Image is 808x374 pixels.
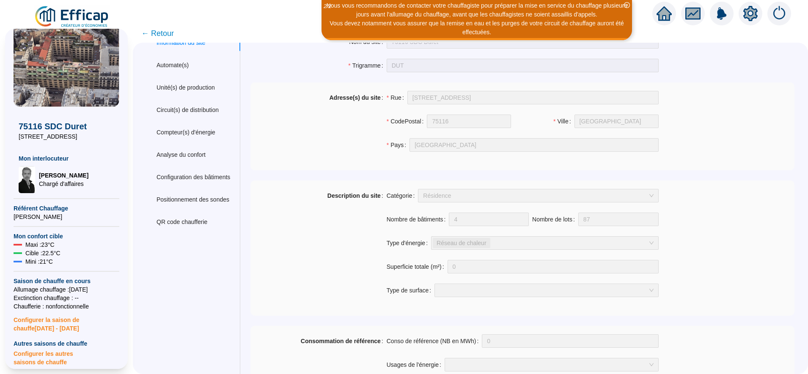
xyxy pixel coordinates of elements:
div: Analyse du confort [157,150,206,159]
label: Trigramme [348,59,387,72]
div: Unité(s) de production [157,83,215,92]
label: Type d'énergie [387,236,431,250]
img: alerts [767,2,791,25]
div: Positionnement des sondes [157,195,229,204]
label: Superficie totale (m²) [387,260,448,273]
div: Configuration des bâtiments [157,173,230,182]
label: Catégorie [387,189,418,202]
span: Cible : 22.5 °C [25,249,60,257]
img: Chargé d'affaires [19,166,36,193]
i: 2 / 2 [324,3,331,9]
label: Pays [387,138,409,152]
span: Configurer les autres saisons de chauffe [14,348,119,366]
label: Nombre de lots [532,213,578,226]
span: Réseau de chaleur [433,238,490,248]
input: CodePostal [427,115,511,128]
div: QR code chaufferie [157,218,207,227]
span: Réseau de chaleur [437,238,486,248]
span: Mini : 21 °C [25,257,53,266]
span: [PERSON_NAME] [14,213,119,221]
strong: Consommation de référence [301,338,381,344]
span: Autres saisons de chauffe [14,339,119,348]
label: CodePostal [387,115,427,128]
span: close-circle [624,2,630,8]
input: Ville [574,115,659,128]
input: Conso de référence (NB en MWh) [482,335,658,347]
div: Nous vous recommandons de contacter votre chauffagiste pour préparer la mise en service du chauff... [323,1,631,19]
span: 75116 SDC Duret [19,120,114,132]
span: home [657,6,672,21]
span: setting [743,6,758,21]
label: Rue [387,91,407,104]
div: Circuit(s) de distribution [157,106,219,115]
span: Mon confort cible [14,232,119,240]
label: Conso de référence (NB en MWh) [387,334,482,348]
div: Vous devez notamment vous assurer que la remise en eau et les purges de votre circuit de chauffag... [323,19,631,37]
label: Ville [553,115,574,128]
input: Superficie totale (m²) [448,260,658,273]
span: Exctinction chauffage : -- [14,294,119,302]
span: Maxi : 23 °C [25,240,55,249]
span: fund [685,6,701,21]
label: Type de surface [387,284,435,297]
span: [PERSON_NAME] [39,171,88,180]
span: Allumage chauffage : [DATE] [14,285,119,294]
input: Rue [407,91,659,104]
span: Chaufferie : non fonctionnelle [14,302,119,311]
input: Pays [409,138,658,152]
span: Chargé d'affaires [39,180,88,188]
span: Résidence [423,189,653,202]
div: Automate(s) [157,61,189,70]
strong: Adresse(s) du site [329,94,380,101]
input: Trigramme [387,59,659,72]
label: Nombre de bâtiments [387,213,449,226]
label: Usages de l'énergie: [387,358,445,371]
span: Saison de chauffe en cours [14,277,119,285]
input: Nombre de lots [579,213,658,226]
div: Compteur(s) d'énergie [157,128,215,137]
strong: Description du site [327,192,381,199]
img: efficap energie logo [34,5,110,29]
span: [STREET_ADDRESS] [19,132,114,141]
div: Information du site [157,38,205,47]
img: alerts [710,2,734,25]
input: Nombre de bâtiments [449,213,528,226]
span: ← Retour [141,27,174,39]
span: Configurer la saison de chauffe [DATE] - [DATE] [14,311,119,333]
span: Référent Chauffage [14,204,119,213]
span: Mon interlocuteur [19,154,114,163]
